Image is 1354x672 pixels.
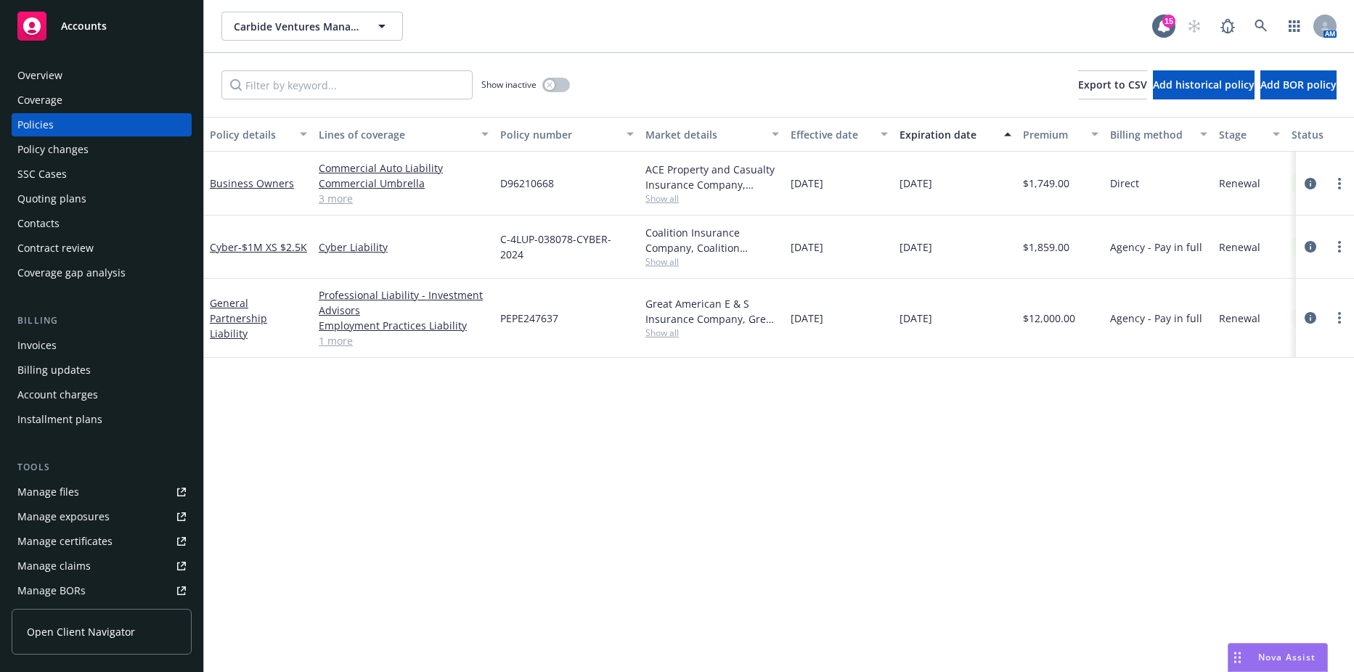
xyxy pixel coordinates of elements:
span: $1,859.00 [1023,239,1069,255]
span: - $1M XS $2.5K [238,240,307,254]
div: Coalition Insurance Company, Coalition Insurance Solutions (Carrier) [645,225,779,255]
a: Manage claims [12,554,192,578]
span: PEPE247637 [500,311,558,326]
button: Add historical policy [1153,70,1255,99]
button: Stage [1213,117,1286,152]
div: Policy details [210,127,291,142]
div: 15 [1162,15,1175,28]
a: more [1331,175,1348,192]
a: General Partnership Liability [210,296,267,340]
div: Policy number [500,127,618,142]
span: Export to CSV [1078,78,1147,91]
span: Accounts [61,20,107,32]
a: Coverage [12,89,192,112]
span: Direct [1110,176,1139,191]
div: Billing updates [17,358,91,382]
div: Invoices [17,334,57,357]
div: Stage [1219,127,1264,142]
button: Premium [1017,117,1104,152]
div: Premium [1023,127,1082,142]
div: Policy changes [17,138,89,161]
a: Billing updates [12,358,192,382]
a: circleInformation [1302,309,1319,327]
span: Manage exposures [12,505,192,528]
div: Overview [17,64,62,87]
div: Manage BORs [17,579,86,602]
button: Add BOR policy [1260,70,1337,99]
span: C-4LUP-038078-CYBER-2024 [500,231,634,262]
span: [DATE] [900,239,932,255]
a: Account charges [12,383,192,406]
span: Agency - Pay in full [1110,239,1202,255]
a: Overview [12,64,192,87]
a: Commercial Auto Liability [319,160,489,176]
a: Invoices [12,334,192,357]
span: Renewal [1219,239,1260,255]
div: Installment plans [17,408,102,431]
a: Manage files [12,480,192,504]
a: Employment Practices Liability [319,318,489,333]
button: Lines of coverage [313,117,494,152]
button: Billing method [1104,117,1213,152]
button: Market details [640,117,785,152]
a: Policies [12,113,192,136]
a: Cyber Liability [319,239,489,255]
span: Add BOR policy [1260,78,1337,91]
span: [DATE] [900,176,932,191]
div: Account charges [17,383,98,406]
div: Great American E & S Insurance Company, Great American Insurance Group [645,296,779,327]
a: circleInformation [1302,175,1319,192]
span: Show all [645,255,779,268]
span: [DATE] [900,311,932,326]
div: Market details [645,127,763,142]
span: [DATE] [791,311,823,326]
div: Coverage [17,89,62,112]
div: Effective date [791,127,872,142]
span: Renewal [1219,176,1260,191]
div: Manage claims [17,554,91,578]
span: Carbide Ventures Management, LLC [234,19,359,34]
a: Coverage gap analysis [12,261,192,284]
span: Show inactive [481,78,537,91]
a: Cyber [210,240,307,254]
a: Professional Liability - Investment Advisors [319,287,489,318]
div: Policies [17,113,54,136]
span: D96210668 [500,176,554,191]
a: Switch app [1280,12,1309,41]
a: Commercial Umbrella [319,176,489,191]
div: Coverage gap analysis [17,261,126,284]
button: Nova Assist [1228,643,1328,672]
span: Renewal [1219,311,1260,326]
div: Billing method [1110,127,1191,142]
a: 3 more [319,191,489,206]
a: Start snowing [1180,12,1209,41]
div: Quoting plans [17,187,86,210]
span: $12,000.00 [1023,311,1075,326]
div: SSC Cases [17,163,67,186]
span: Add historical policy [1153,78,1255,91]
button: Export to CSV [1078,70,1147,99]
a: 1 more [319,333,489,348]
button: Effective date [785,117,894,152]
div: ACE Property and Casualty Insurance Company, Chubb Group [645,162,779,192]
a: Report a Bug [1213,12,1242,41]
a: Accounts [12,6,192,46]
button: Carbide Ventures Management, LLC [221,12,403,41]
span: [DATE] [791,239,823,255]
a: Manage certificates [12,530,192,553]
a: SSC Cases [12,163,192,186]
a: Search [1247,12,1276,41]
input: Filter by keyword... [221,70,473,99]
div: Lines of coverage [319,127,473,142]
div: Manage exposures [17,505,110,528]
div: Manage files [17,480,79,504]
span: Open Client Navigator [27,624,135,639]
div: Manage certificates [17,530,113,553]
div: Tools [12,460,192,475]
a: circleInformation [1302,238,1319,255]
a: more [1331,238,1348,255]
a: Business Owners [210,176,294,190]
div: Contacts [17,212,60,235]
span: Agency - Pay in full [1110,311,1202,326]
a: Policy changes [12,138,192,161]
